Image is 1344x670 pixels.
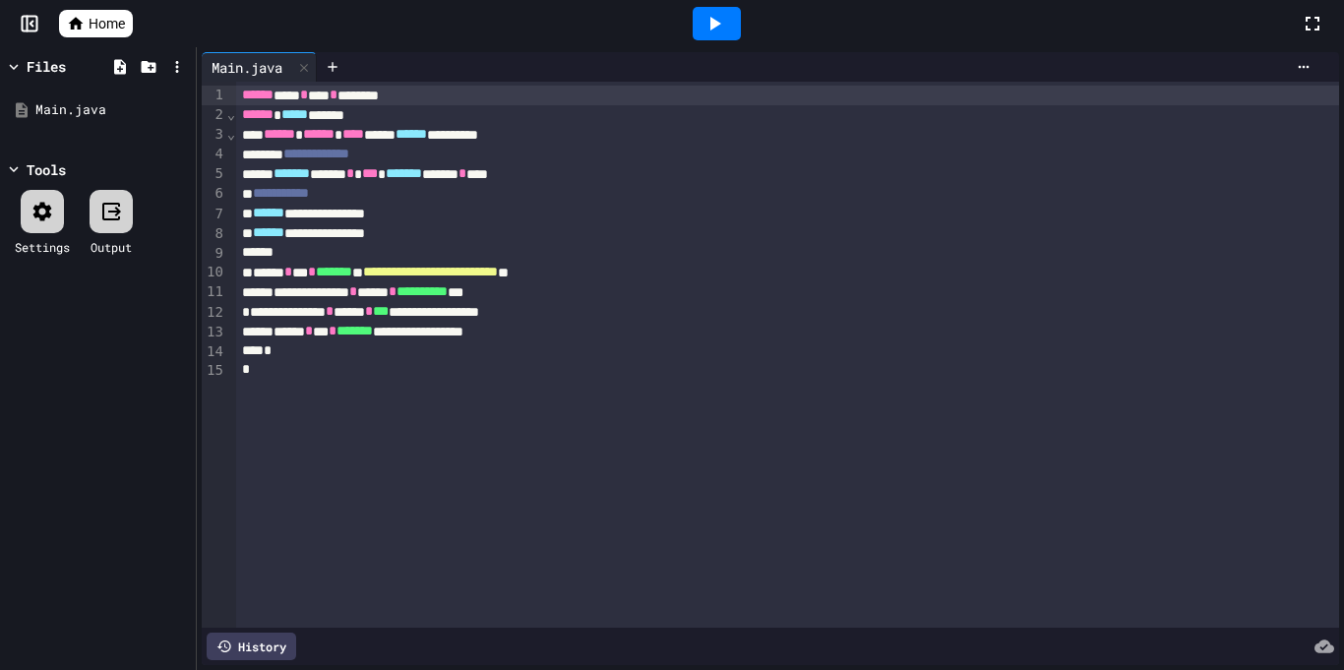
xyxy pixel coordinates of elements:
[202,361,226,381] div: 15
[91,238,132,256] div: Output
[202,57,292,78] div: Main.java
[59,10,133,37] a: Home
[202,86,226,105] div: 1
[202,244,226,264] div: 9
[35,100,189,120] div: Main.java
[27,56,66,77] div: Files
[202,224,226,244] div: 8
[202,205,226,224] div: 7
[202,282,226,302] div: 11
[202,323,226,342] div: 13
[207,633,296,660] div: History
[202,125,226,145] div: 3
[202,52,317,82] div: Main.java
[202,184,226,204] div: 6
[226,126,236,142] span: Fold line
[202,342,226,362] div: 14
[202,263,226,282] div: 10
[27,159,66,180] div: Tools
[202,164,226,184] div: 5
[202,145,226,164] div: 4
[15,238,70,256] div: Settings
[202,303,226,323] div: 12
[226,106,236,122] span: Fold line
[202,105,226,125] div: 2
[89,14,125,33] span: Home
